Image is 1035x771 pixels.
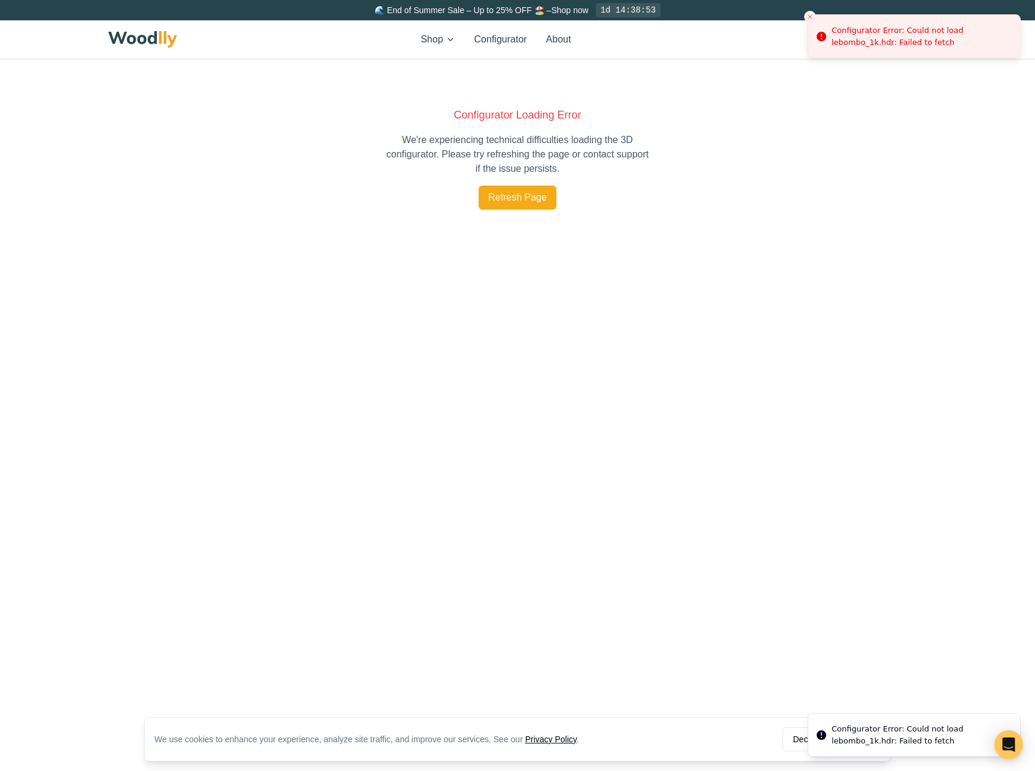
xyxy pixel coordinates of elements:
a: Shop now [551,5,588,15]
div: 1d 14:38:53 [596,3,660,17]
div: We use cookies to enhance your experience, analyze site traffic, and improve our services. See our . [154,733,589,745]
span: 🌊 End of Summer Sale – Up to 25% OFF 🏖️ – [375,5,551,15]
button: Refresh Page [479,186,556,210]
p: We're experiencing technical difficulties loading the 3D configurator. Please try refreshing the ... [383,133,652,176]
button: Shop [421,32,455,47]
button: Configurator [474,32,527,47]
div: Configurator Loading Error [453,107,581,123]
div: Configurator Error: Could not load lebombo_1k.hdr: Failed to fetch [832,723,1010,746]
button: Close toast [804,11,816,23]
button: Decline [783,727,831,751]
div: Configurator Error: Could not load lebombo_1k.hdr: Failed to fetch [832,25,1010,48]
div: Open Intercom Messenger [994,730,1023,759]
button: About [546,32,571,47]
img: Woodlly [108,31,177,48]
a: Privacy Policy [525,734,577,744]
